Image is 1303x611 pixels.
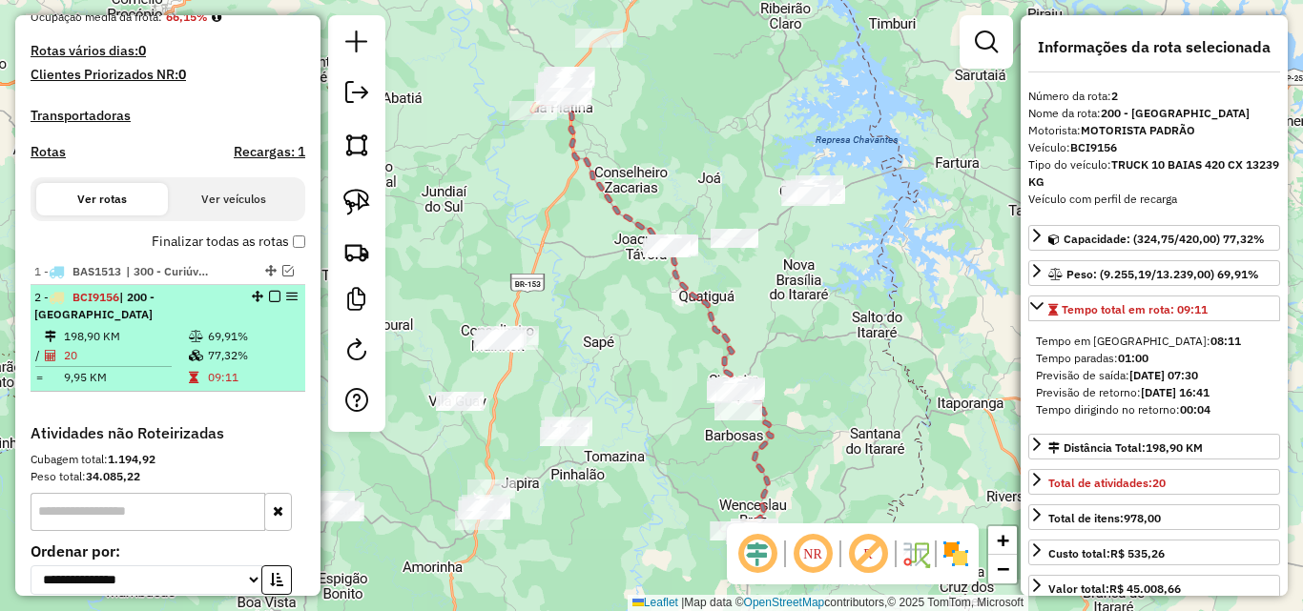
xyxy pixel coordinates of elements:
div: Atividade não roteirizada - MERCEARIA SOARES [545,70,592,89]
label: Ordenar por: [31,540,305,562]
div: Atividade não roteirizada - O PARMEGIANA [787,183,835,202]
div: Tempo total em rota: 09:11 [1028,325,1280,426]
strong: 08:11 [1210,334,1241,348]
div: Atividade não roteirizada - SUPERMERCADO VITORIA [717,378,765,397]
div: Map data © contributors,© 2025 TomTom, Microsoft [628,595,1028,611]
div: Atividade não roteirizada - AUTO POSTO ACARON [575,29,623,48]
div: Atividade não roteirizada - MINI MERCADO BEM BAR [474,331,522,350]
strong: BCI9156 [1070,140,1117,154]
a: Rotas [31,144,66,160]
a: Total de itens:978,00 [1028,504,1280,530]
em: Opções [286,291,298,302]
div: Tempo em [GEOGRAPHIC_DATA]: [1036,333,1272,350]
span: Tempo total em rota: 09:11 [1062,302,1208,316]
div: Atividade não roteirizada - SANTA LUZIA [643,238,691,257]
td: 69,91% [207,327,298,346]
span: Capacidade: (324,75/420,00) 77,32% [1064,232,1265,246]
strong: R$ 45.008,66 [1109,581,1181,596]
div: Atividade não roteirizada - DEPOSITO SAO JUDAS T [710,521,757,540]
a: Leaflet [632,596,678,609]
div: Atividade não roteirizada - RECANTO DO SOSSEGO [714,401,762,420]
img: Selecionar atividades - laço [343,189,370,215]
i: Distância Total [45,331,56,342]
td: 9,95 KM [63,368,188,387]
strong: 00:04 [1180,402,1210,417]
div: Número da rota: [1028,88,1280,105]
a: Nova sessão e pesquisa [338,23,376,66]
div: Atividade não roteirizada - FOX MILENIUM CARLOPO [796,175,843,194]
span: 198,90 KM [1146,440,1203,455]
div: Previsão de saída: [1036,367,1272,384]
div: Peso total: [31,468,305,485]
span: 300 - Curiúva, 301 - Sapopema [126,263,214,280]
div: Atividade não roteirizada - MERCADO TRIUNFO [707,378,755,397]
div: Atividade não roteirizada - POSTO ALADIM [312,501,360,520]
div: Atividade não roteirizada - BAR E LANCH DA DAIA [548,67,595,86]
a: Distância Total:198,90 KM [1028,434,1280,459]
td: 09:11 [207,368,298,387]
button: Ver veículos [168,183,300,215]
div: Cubagem total: [31,451,305,468]
strong: MOTORISTA PADRÃO [1081,123,1195,137]
div: Atividade não roteirizada - POSTO CHEGA BEM [540,427,588,446]
i: Total de Atividades [45,350,56,361]
div: Atividade não roteirizada - CRIS LAVACAR ESTETIC [651,237,698,256]
div: Total de itens: [1048,510,1161,527]
div: Atividade não roteirizada - BAR MARCELO [727,522,775,541]
strong: 34.085,22 [86,469,140,483]
div: Atividade não roteirizada - ELISSON SALVI [647,235,694,255]
h4: Recargas: 1 [234,144,305,160]
div: Tempo paradas: [1036,350,1272,367]
span: − [997,557,1009,580]
strong: 20 [1152,476,1166,490]
div: Atividade não roteirizada - SERGINHO S BAR [731,519,778,538]
span: | [681,596,684,609]
span: BAS1513 [72,264,121,278]
div: Veículo: [1028,139,1280,156]
span: Ocultar NR [790,531,836,577]
div: Tempo dirigindo no retorno: [1036,401,1272,418]
div: Atividade não roteirizada - MERC E PAD DO ALEMAO [473,332,521,351]
div: Atividade não roteirizada - FUNDO DA GROTA [781,187,829,206]
span: 1 - [34,264,121,278]
div: Atividade não roteirizada - SUPER TEM SIM [711,379,758,398]
i: Tempo total em rota [189,372,198,383]
div: Atividade não roteirizada - ROSEMARA DE CARVALHO [540,71,588,91]
div: Veículo com perfil de recarga [1028,191,1280,208]
div: Atividade não roteirizada - CHAPLIN [649,234,696,254]
em: Alterar sequência das rotas [265,265,277,276]
div: Atividade não roteirizada - PAULO VINICIUS LOPES [311,500,359,519]
div: Atividade não roteirizada - MERCADO MENDES [458,500,506,519]
div: Atividade não roteirizada - TUBARaO DA ILHA [797,185,845,204]
div: Atividade não roteirizada - BAR DA DONA MARIA [545,71,592,90]
div: Atividade não roteirizada - MERCADO TRES IRMAOS [709,377,756,397]
i: % de utilização da cubagem [189,350,203,361]
div: Atividade não roteirizada - MERCADO TRIUNFO [545,417,592,436]
strong: 1.194,92 [108,452,155,466]
div: Atividade não roteirizada - AUTO POSTO RECANTO D [542,77,589,96]
span: Exibir rótulo [845,531,891,577]
a: Reroteirizar Sessão [338,331,376,374]
div: Atividade não roteirizada - SUPERMERCADO VITORIA [783,180,831,199]
div: Atividade não roteirizada - SUPERMERCADO OGG [479,327,527,346]
em: Média calculada utilizando a maior ocupação (%Peso ou %Cubagem) de cada rota da sessão. Rotas cro... [212,11,221,23]
a: Exportar sessão [338,73,376,116]
div: Nome da rota: [1028,105,1280,122]
h4: Atividades não Roteirizadas [31,424,305,442]
button: Ordem crescente [261,565,292,595]
div: Atividade não roteirizada - CANTINHO DO SALGADO [710,379,757,398]
div: Atividade não roteirizada - AMIGOS BAR [726,525,774,544]
em: Finalizar rota [269,291,280,302]
div: Atividade não roteirizada - ACOSTA [648,234,695,254]
div: Atividade não roteirizada - BAR DO CARLINHOS [539,74,587,93]
div: Atividade não roteirizada - BAR DO DE [491,326,539,345]
label: Finalizar todas as rotas [152,232,305,252]
button: Ver rotas [36,183,168,215]
em: Visualizar rota [282,265,294,276]
div: Atividade não roteirizada - BAR MARCELO [726,522,774,541]
img: Criar rota [343,238,370,265]
strong: 200 - [GEOGRAPHIC_DATA] [1101,106,1250,120]
strong: 2 [1111,89,1118,103]
div: Valor total: [1048,580,1181,598]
